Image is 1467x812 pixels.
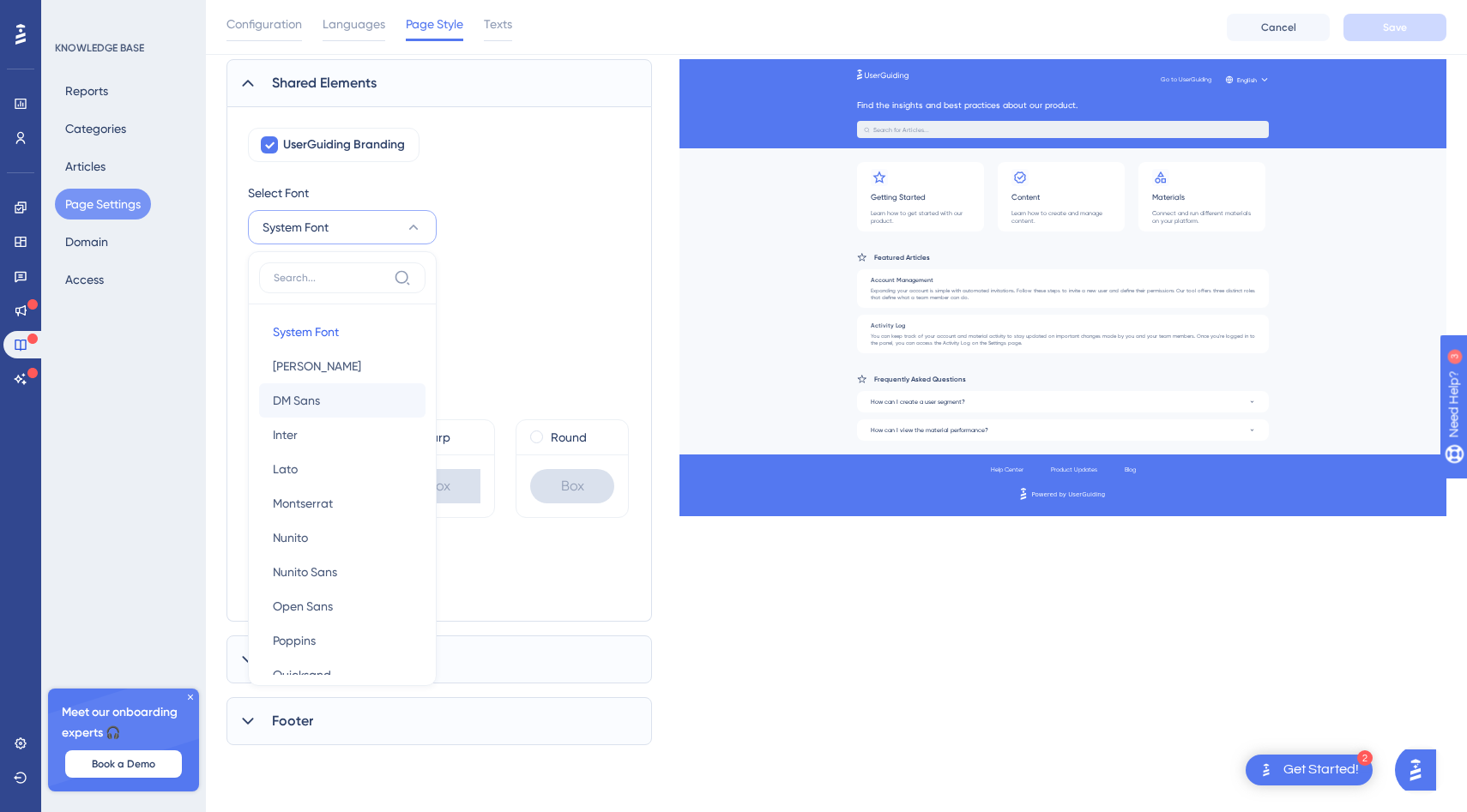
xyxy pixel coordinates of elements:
button: System Font [248,210,437,244]
button: Nunito Sans [259,555,426,589]
button: Access [55,264,114,295]
button: Open Sans [259,589,426,623]
span: System Font [263,217,329,238]
span: Nunito [273,527,308,548]
button: Categories [55,113,136,144]
span: Languages [323,14,385,34]
span: UserGuiding Branding [283,135,405,155]
div: Get Started! [1283,761,1359,779]
span: Meet our onboarding experts 🎧 [62,702,185,743]
span: Footer [272,711,313,731]
span: Poppins [273,630,316,651]
span: Nunito Sans [273,562,337,582]
div: KNOWLEDGE BASE [55,41,144,55]
button: Articles [55,151,116,182]
span: DM Sans [273,390,320,411]
span: Need Help? [40,4,107,25]
span: [PERSON_NAME] [273,356,361,376]
button: Reports [55,75,118,106]
span: Save [1383,21,1407,34]
button: Save [1343,14,1446,41]
button: Lato [259,452,426,486]
span: Montserrat [273,493,333,514]
iframe: UserGuiding AI Assistant Launcher [1395,744,1446,796]
button: Page Settings [55,189,151,220]
button: Poppins [259,623,426,658]
span: Inter [273,424,298,445]
input: Search... [274,271,387,285]
button: [PERSON_NAME] [259,349,426,383]
img: launcher-image-alternative-text [1256,760,1277,780]
button: DM Sans [259,383,426,418]
button: System Font [259,315,426,349]
button: Cancel [1227,14,1330,41]
button: Domain [55,226,118,257]
div: Box [530,469,614,503]
button: Quicksand [259,658,426,692]
div: Open Get Started! checklist, remaining modules: 2 [1246,755,1373,785]
span: Configuration [226,14,302,34]
span: Page Style [406,14,463,34]
button: Book a Demo [65,750,182,778]
span: Shared Elements [272,73,377,93]
div: 2 [1357,750,1373,766]
button: Inter [259,418,426,452]
span: Book a Demo [92,757,155,771]
div: 3 [119,9,124,22]
div: Box Roundness [248,392,629,412]
span: Quicksand [273,665,331,685]
button: Montserrat [259,486,426,520]
button: Nunito [259,520,426,555]
span: Lato [273,459,298,479]
div: Select Font [248,183,437,203]
span: Open Sans [273,596,333,617]
label: Round [551,427,587,448]
span: System Font [273,322,339,342]
div: Box [396,469,480,503]
span: Texts [484,14,512,34]
span: Cancel [1261,21,1296,34]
